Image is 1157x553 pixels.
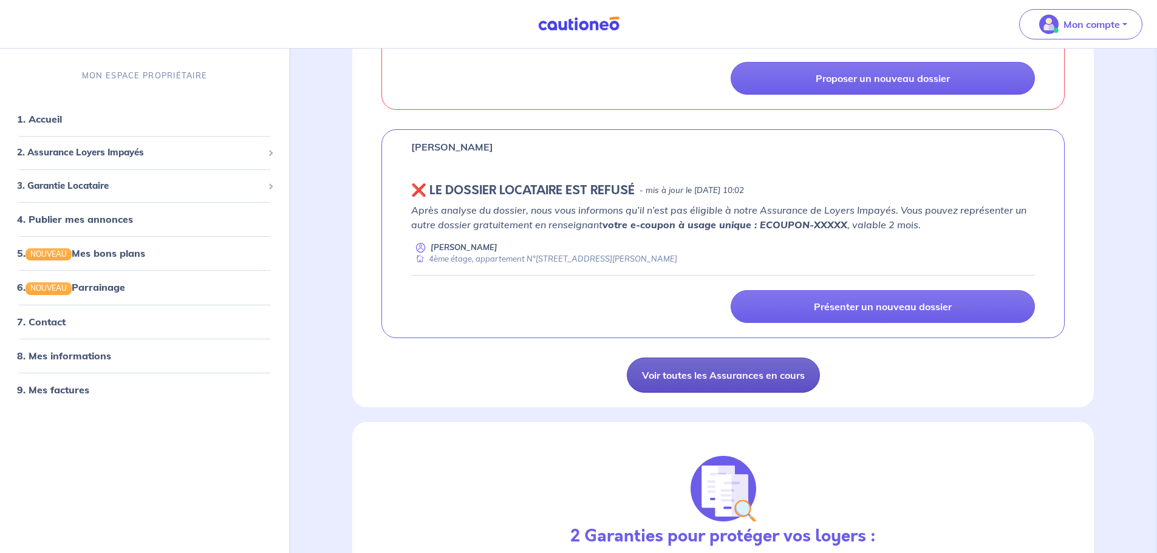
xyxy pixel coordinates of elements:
span: 3. Garantie Locataire [17,179,263,193]
p: - mis à jour le [DATE] 10:02 [640,185,744,197]
a: 4. Publier mes annonces [17,213,133,225]
p: Après analyse du dossier, nous vous informons qu’il n’est pas éligible à notre Assurance de Loyer... [411,203,1035,232]
div: state: REJECTED, Context: NEW,MAYBE-CERTIFICATE,ALONE,LESSOR-DOCUMENTS [411,183,1035,198]
p: [PERSON_NAME] [431,242,497,253]
h3: 2 Garanties pour protéger vos loyers : [570,526,876,547]
a: 5.NOUVEAUMes bons plans [17,247,145,259]
p: [PERSON_NAME] [411,140,493,154]
a: Proposer un nouveau dossier [731,62,1035,95]
a: Voir toutes les Assurances en cours [627,358,820,393]
a: 7. Contact [17,316,66,328]
button: illu_account_valid_menu.svgMon compte [1019,9,1142,39]
img: justif-loupe [691,456,756,521]
div: 1. Accueil [5,107,284,131]
div: 4. Publier mes annonces [5,207,284,231]
p: Proposer un nouveau dossier [816,72,950,84]
div: 5.NOUVEAUMes bons plans [5,241,284,265]
div: 2. Assurance Loyers Impayés [5,141,284,165]
div: 7. Contact [5,310,284,334]
p: Présenter un nouveau dossier [814,300,952,313]
p: MON ESPACE PROPRIÉTAIRE [82,70,207,81]
a: 1. Accueil [17,113,62,125]
div: 6.NOUVEAUParrainage [5,275,284,299]
h5: ❌️️ LE DOSSIER LOCATAIRE EST REFUSÉ [411,183,635,198]
img: illu_account_valid_menu.svg [1039,15,1059,34]
p: Mon compte [1063,17,1120,32]
a: 9. Mes factures [17,384,89,396]
div: 8. Mes informations [5,344,284,368]
span: 2. Assurance Loyers Impayés [17,146,263,160]
div: 9. Mes factures [5,378,284,402]
a: 6.NOUVEAUParrainage [17,281,125,293]
a: 8. Mes informations [17,350,111,362]
strong: votre e-coupon à usage unique : ECOUPON-XXXXX [602,219,847,231]
img: Cautioneo [533,16,624,32]
a: Présenter un nouveau dossier [731,290,1035,323]
div: 3. Garantie Locataire [5,174,284,198]
div: 4ème étage, appartement N°[STREET_ADDRESS][PERSON_NAME] [411,253,677,265]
